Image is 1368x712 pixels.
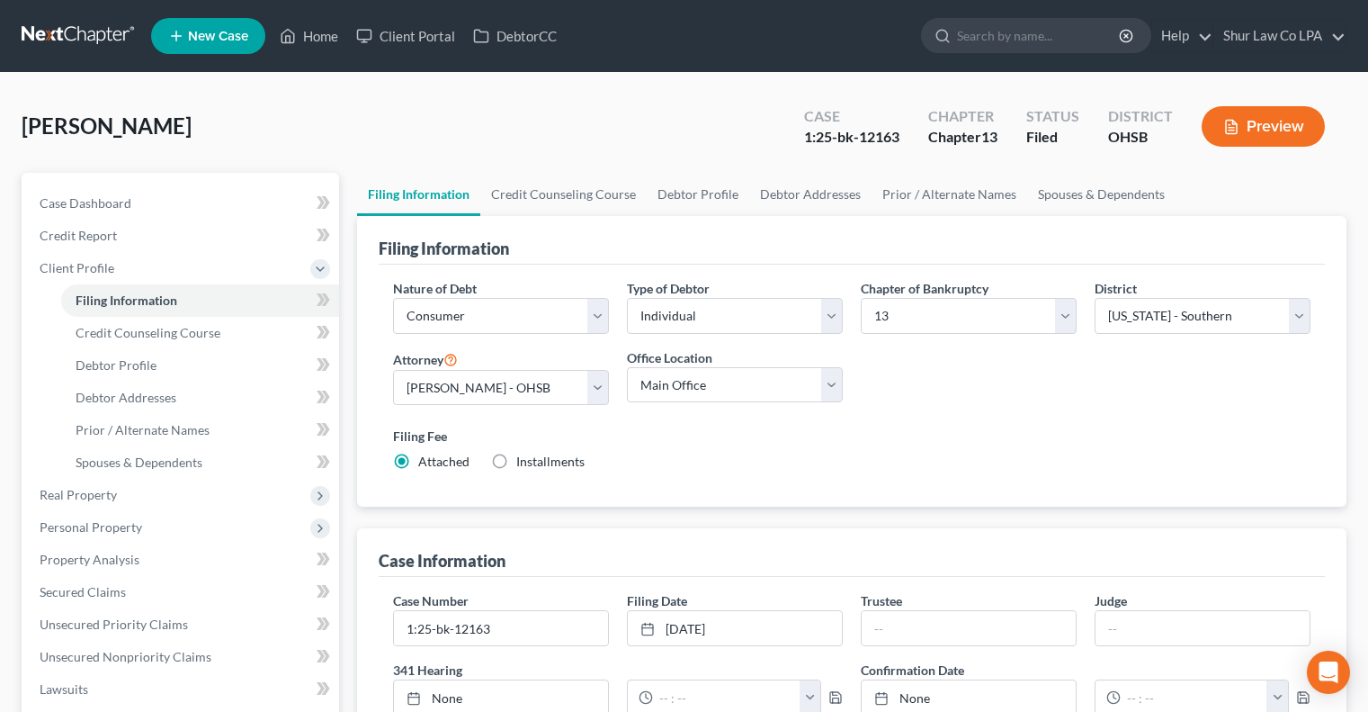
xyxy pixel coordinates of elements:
a: Client Portal [347,20,464,52]
span: 13 [981,128,997,145]
a: Filing Information [61,284,339,317]
div: Filing Information [379,238,509,259]
div: Chapter [928,127,997,148]
span: Lawsuits [40,681,88,697]
div: Filed [1026,127,1079,148]
span: Secured Claims [40,584,126,599]
a: Home [271,20,347,52]
span: Credit Counseling Course [76,325,220,340]
span: Debtor Profile [76,357,156,373]
a: Debtor Addresses [61,382,339,414]
a: Credit Counseling Course [61,317,339,349]
span: Debtor Addresses [76,390,176,405]
label: Attorney [393,348,458,370]
span: Client Profile [40,260,114,275]
div: Status [1026,106,1079,127]
label: Type of Debtor [627,279,710,298]
div: Open Intercom Messenger [1307,651,1350,694]
span: Unsecured Nonpriority Claims [40,649,211,664]
a: Debtor Profile [647,173,749,216]
input: -- [1095,611,1310,645]
div: Case Information [379,550,505,572]
button: Preview [1202,106,1325,147]
a: [DATE] [628,611,842,645]
label: Case Number [393,591,469,610]
a: Lawsuits [25,673,339,706]
a: Shur Law Co LPA [1214,20,1346,52]
label: Confirmation Date [852,661,1319,680]
a: Credit Report [25,220,339,252]
input: -- [862,611,1076,645]
label: Nature of Debt [393,279,477,298]
span: [PERSON_NAME] [22,113,192,139]
div: OHSB [1108,127,1173,148]
a: Unsecured Nonpriority Claims [25,641,339,673]
a: Debtor Addresses [749,173,872,216]
div: District [1108,106,1173,127]
label: Chapter of Bankruptcy [861,279,988,298]
span: Real Property [40,487,117,502]
input: Enter case number... [394,611,608,645]
span: Spouses & Dependents [76,455,202,470]
input: Search by name... [957,19,1122,52]
a: Prior / Alternate Names [61,414,339,446]
a: DebtorCC [464,20,566,52]
a: Debtor Profile [61,349,339,382]
span: Prior / Alternate Names [76,422,210,437]
a: Spouses & Dependents [1027,173,1176,216]
label: Filing Date [627,591,687,610]
span: Case Dashboard [40,195,131,211]
div: Case [804,106,899,127]
label: Office Location [627,348,712,367]
span: Filing Information [76,293,177,308]
div: 1:25-bk-12163 [804,127,899,148]
a: Property Analysis [25,544,339,576]
a: Credit Counseling Course [480,173,647,216]
span: Personal Property [40,519,142,535]
a: Prior / Alternate Names [872,173,1027,216]
a: Unsecured Priority Claims [25,608,339,641]
label: Judge [1095,591,1127,610]
a: Filing Information [357,173,480,216]
span: Unsecured Priority Claims [40,617,188,632]
div: Chapter [928,106,997,127]
a: Spouses & Dependents [61,446,339,479]
a: Help [1152,20,1212,52]
span: Installments [516,454,585,469]
label: District [1095,279,1137,298]
span: New Case [188,30,248,43]
label: Filing Fee [393,427,1310,446]
a: Secured Claims [25,576,339,608]
label: Trustee [861,591,902,610]
span: Property Analysis [40,552,139,567]
label: 341 Hearing [384,661,852,680]
span: Credit Report [40,228,117,243]
a: Case Dashboard [25,187,339,220]
span: Attached [418,454,469,469]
